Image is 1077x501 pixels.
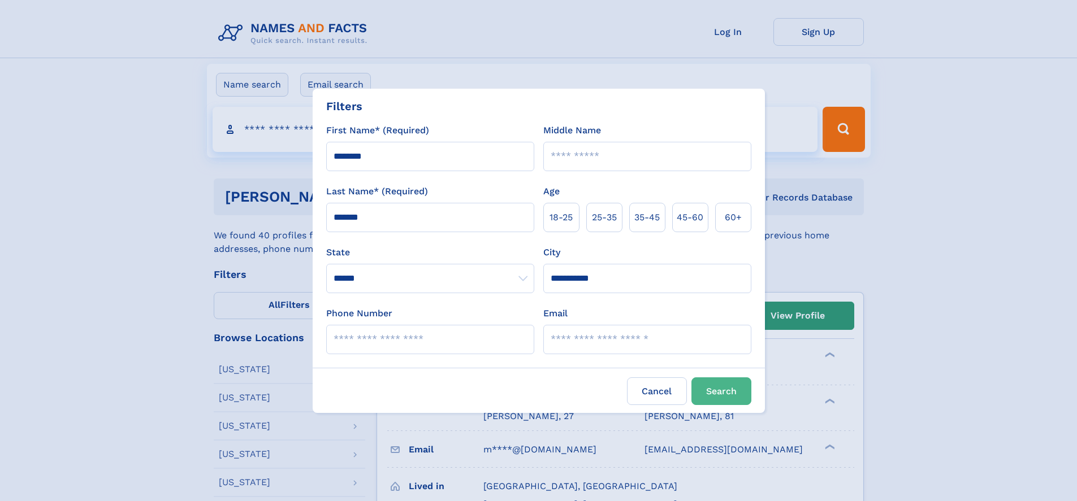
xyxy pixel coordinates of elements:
[691,377,751,405] button: Search
[543,185,560,198] label: Age
[550,211,573,224] span: 18‑25
[592,211,617,224] span: 25‑35
[725,211,742,224] span: 60+
[543,307,568,320] label: Email
[326,246,534,259] label: State
[627,377,687,405] label: Cancel
[326,185,428,198] label: Last Name* (Required)
[543,124,601,137] label: Middle Name
[543,246,560,259] label: City
[677,211,703,224] span: 45‑60
[326,124,429,137] label: First Name* (Required)
[326,307,392,320] label: Phone Number
[634,211,660,224] span: 35‑45
[326,98,362,115] div: Filters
